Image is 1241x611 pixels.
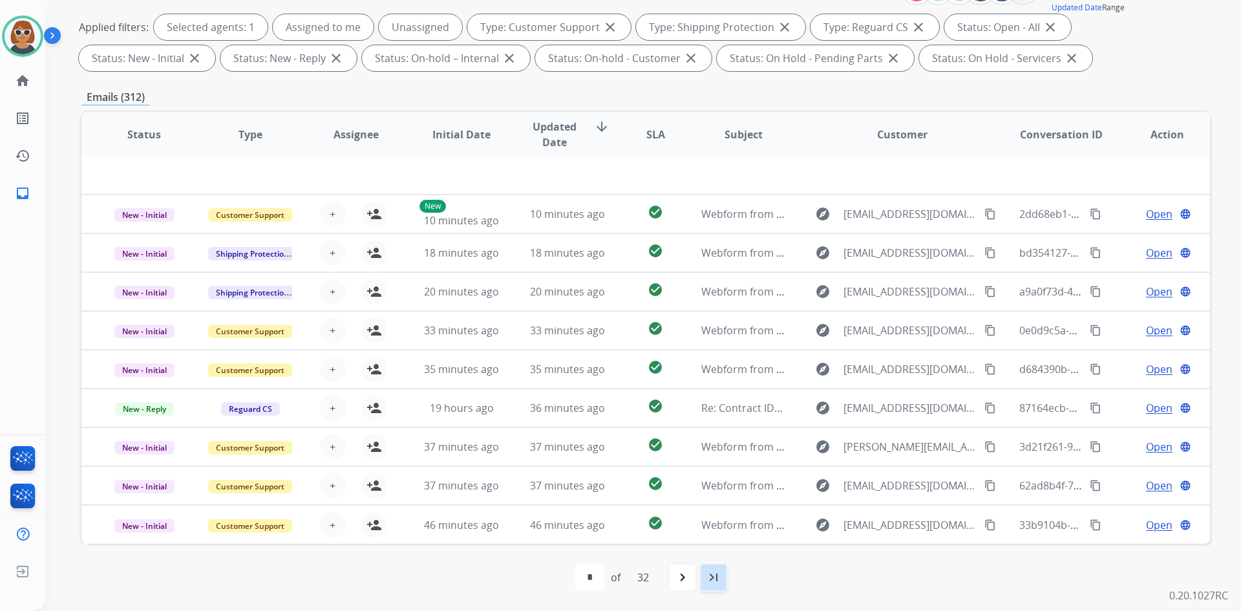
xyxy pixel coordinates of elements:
[777,19,792,35] mat-icon: close
[366,361,382,377] mat-icon: person_add
[154,14,268,40] div: Selected agents: 1
[1146,245,1172,261] span: Open
[725,127,763,142] span: Subject
[127,127,161,142] span: Status
[432,127,491,142] span: Initial Date
[330,284,335,299] span: +
[1064,50,1079,66] mat-icon: close
[1180,363,1191,375] mat-icon: language
[114,286,175,299] span: New - Initial
[1180,441,1191,453] mat-icon: language
[221,402,280,416] span: Reguard CS
[366,245,382,261] mat-icon: person_add
[114,208,175,222] span: New - Initial
[330,323,335,338] span: +
[220,45,357,71] div: Status: New - Reply
[1019,246,1215,260] span: bd354127-2a12-4efb-9165-f88d7ca0737a
[843,439,977,455] span: [PERSON_NAME][EMAIL_ADDRESS][PERSON_NAME][DOMAIN_NAME]
[1146,478,1172,493] span: Open
[1052,2,1125,13] span: Range
[648,398,663,414] mat-icon: check_circle
[115,402,174,416] span: New - Reply
[525,119,584,150] span: Updated Date
[530,207,605,221] span: 10 minutes ago
[1090,441,1101,453] mat-icon: content_copy
[366,206,382,222] mat-icon: person_add
[320,356,346,382] button: +
[328,50,344,66] mat-icon: close
[424,478,499,493] span: 37 minutes ago
[984,286,996,297] mat-icon: content_copy
[648,204,663,220] mat-icon: check_circle
[815,400,831,416] mat-icon: explore
[984,480,996,491] mat-icon: content_copy
[114,441,175,455] span: New - Initial
[648,282,663,297] mat-icon: check_circle
[530,401,605,415] span: 36 minutes ago
[530,478,605,493] span: 37 minutes ago
[114,325,175,338] span: New - Initial
[530,440,605,454] span: 37 minutes ago
[815,439,831,455] mat-icon: explore
[1146,361,1172,377] span: Open
[366,284,382,299] mat-icon: person_add
[611,570,620,585] div: of
[1090,286,1101,297] mat-icon: content_copy
[648,476,663,491] mat-icon: check_circle
[1019,478,1214,493] span: 62ad8b4f-72bb-400f-baee-20e03c8834bf
[530,284,605,299] span: 20 minutes ago
[843,517,977,533] span: [EMAIL_ADDRESS][DOMAIN_NAME]
[1090,480,1101,491] mat-icon: content_copy
[530,518,605,532] span: 46 minutes ago
[330,206,335,222] span: +
[208,441,292,455] span: Customer Support
[430,401,494,415] span: 19 hours ago
[648,243,663,259] mat-icon: check_circle
[366,439,382,455] mat-icon: person_add
[330,439,335,455] span: +
[701,362,994,376] span: Webform from [EMAIL_ADDRESS][DOMAIN_NAME] on [DATE]
[320,317,346,343] button: +
[815,361,831,377] mat-icon: explore
[424,246,499,260] span: 18 minutes ago
[208,208,292,222] span: Customer Support
[15,73,30,89] mat-icon: home
[843,284,977,299] span: [EMAIL_ADDRESS][DOMAIN_NAME]
[843,478,977,493] span: [EMAIL_ADDRESS][DOMAIN_NAME]
[535,45,712,71] div: Status: On-hold - Customer
[1019,362,1218,376] span: d684390b-0977-4e19-af3b-e606da0e2a51
[944,14,1071,40] div: Status: Open - All
[208,480,292,493] span: Customer Support
[911,19,926,35] mat-icon: close
[81,89,150,105] p: Emails (312)
[815,517,831,533] mat-icon: explore
[984,247,996,259] mat-icon: content_copy
[701,284,994,299] span: Webform from [EMAIL_ADDRESS][DOMAIN_NAME] on [DATE]
[815,284,831,299] mat-icon: explore
[648,515,663,531] mat-icon: check_circle
[701,323,994,338] span: Webform from [EMAIL_ADDRESS][DOMAIN_NAME] on [DATE]
[1090,208,1101,220] mat-icon: content_copy
[424,440,499,454] span: 37 minutes ago
[1090,402,1101,414] mat-icon: content_copy
[1180,286,1191,297] mat-icon: language
[1146,517,1172,533] span: Open
[815,323,831,338] mat-icon: explore
[424,362,499,376] span: 35 minutes ago
[815,206,831,222] mat-icon: explore
[320,473,346,498] button: +
[320,279,346,305] button: +
[208,247,297,261] span: Shipping Protection
[1019,518,1216,532] span: 33b9104b-93fd-46a8-abc6-850d815fa4b6
[15,111,30,126] mat-icon: list_alt
[1180,208,1191,220] mat-icon: language
[984,363,996,375] mat-icon: content_copy
[984,208,996,220] mat-icon: content_copy
[984,441,996,453] mat-icon: content_copy
[877,127,928,142] span: Customer
[811,14,939,40] div: Type: Reguard CS
[1180,247,1191,259] mat-icon: language
[334,127,379,142] span: Assignee
[114,480,175,493] span: New - Initial
[886,50,901,66] mat-icon: close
